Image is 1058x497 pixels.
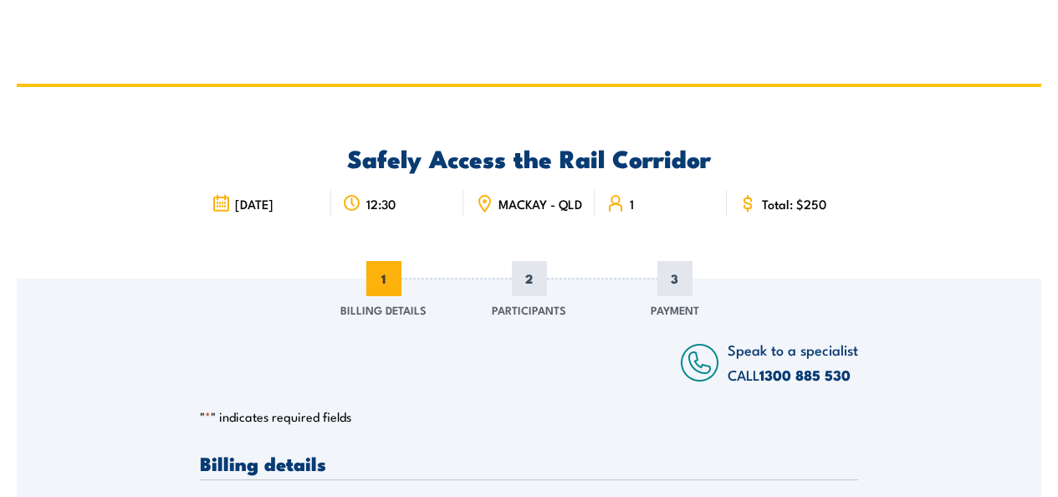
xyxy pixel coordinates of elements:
[512,261,547,296] span: 2
[657,261,693,296] span: 3
[200,146,858,168] h2: Safely Access the Rail Corridor
[200,453,858,473] h3: Billing details
[492,301,566,318] span: Participants
[728,339,858,385] span: Speak to a specialist CALL
[630,197,634,211] span: 1
[651,301,699,318] span: Payment
[366,261,401,296] span: 1
[340,301,427,318] span: Billing Details
[759,364,851,386] a: 1300 885 530
[235,197,273,211] span: [DATE]
[366,197,396,211] span: 12:30
[498,197,582,211] span: MACKAY - QLD
[762,197,826,211] span: Total: $250
[200,408,858,425] p: " " indicates required fields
